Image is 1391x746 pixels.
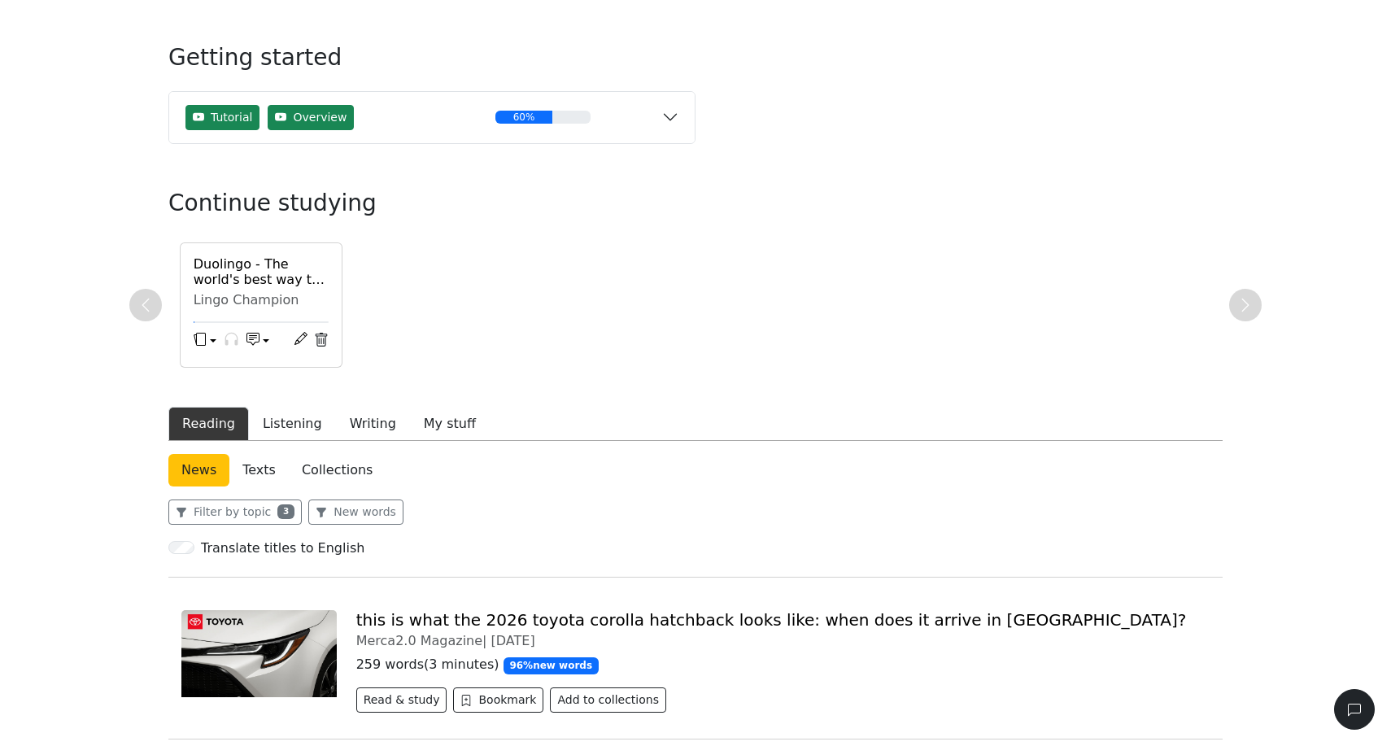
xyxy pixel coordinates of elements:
[277,504,294,519] span: 3
[229,454,289,486] a: Texts
[168,44,695,85] h3: Getting started
[356,655,1210,674] p: 259 words ( 3 minutes )
[194,292,329,308] div: Lingo Champion
[168,190,738,217] h3: Continue studying
[504,657,599,674] span: 96 % new words
[268,105,354,130] button: Overview
[201,540,364,556] h6: Translate titles to English
[410,407,490,441] button: My stuff
[249,407,336,441] button: Listening
[356,610,1187,630] a: this is what the 2026 toyota corolla hatchback looks like: when does it arrive in [GEOGRAPHIC_DATA]?
[495,111,552,124] div: 60%
[356,633,1210,648] div: Merca2.0 Magazine |
[550,687,666,713] button: Add to collections
[168,407,249,441] button: Reading
[168,454,229,486] a: News
[169,92,695,143] button: TutorialOverview60%
[293,109,347,126] span: Overview
[356,695,454,710] a: Read & study
[181,610,337,697] img: Diseno-sin-titulo-1.jpg
[211,109,252,126] span: Tutorial
[185,105,259,130] button: Tutorial
[289,454,386,486] a: Collections
[336,407,410,441] button: Writing
[491,633,535,648] span: [DATE]
[194,256,329,287] a: Duolingo - The world's best way to learn Spanish
[168,500,302,525] button: Filter by topic3
[308,500,403,525] button: New words
[453,687,543,713] button: Bookmark
[356,687,447,713] button: Read & study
